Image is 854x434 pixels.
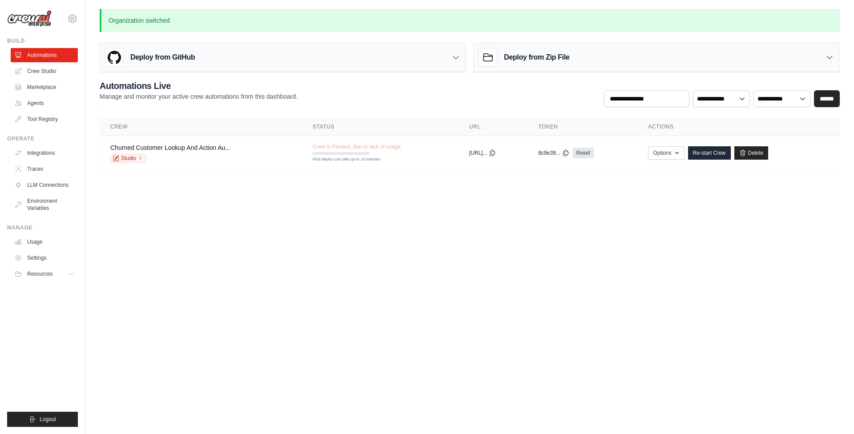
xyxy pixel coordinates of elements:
button: 8c9e39... [538,149,569,157]
th: Crew [100,118,302,136]
p: Manage and monitor your active crew automations from this dashboard. [100,92,298,101]
h3: Deploy from Zip File [504,52,569,63]
th: Status [302,118,459,136]
th: Actions [637,118,840,136]
a: Settings [11,251,78,265]
a: Re-start Crew [688,146,731,160]
span: Crew is Paused, due to lack of usage [313,143,401,150]
img: Logo [7,10,52,27]
button: Logout [7,412,78,427]
a: Usage [11,235,78,249]
a: Integrations [11,146,78,160]
h2: Automations Live [100,80,298,92]
a: Crew Studio [11,64,78,78]
h3: Deploy from GitHub [130,52,195,63]
a: Marketplace [11,80,78,94]
a: Churned Customer Lookup And Action Au... [110,144,230,151]
th: URL [459,118,528,136]
a: Tool Registry [11,112,78,126]
div: First deploy can take up to 10 minutes [313,157,370,163]
iframe: Chat Widget [810,391,854,434]
img: GitHub Logo [105,48,123,66]
span: Resources [27,270,52,277]
div: Operate [7,135,78,142]
a: Traces [11,162,78,176]
button: Options [648,146,684,160]
a: Agents [11,96,78,110]
a: Delete [734,146,769,160]
a: Automations [11,48,78,62]
a: Environment Variables [11,194,78,215]
a: Studio [110,154,146,163]
div: Build [7,37,78,44]
p: Organization switched [100,9,840,32]
a: LLM Connections [11,178,78,192]
a: Reset [573,148,594,158]
button: Resources [11,267,78,281]
div: Manage [7,224,78,231]
span: Logout [40,416,56,423]
th: Token [528,118,637,136]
